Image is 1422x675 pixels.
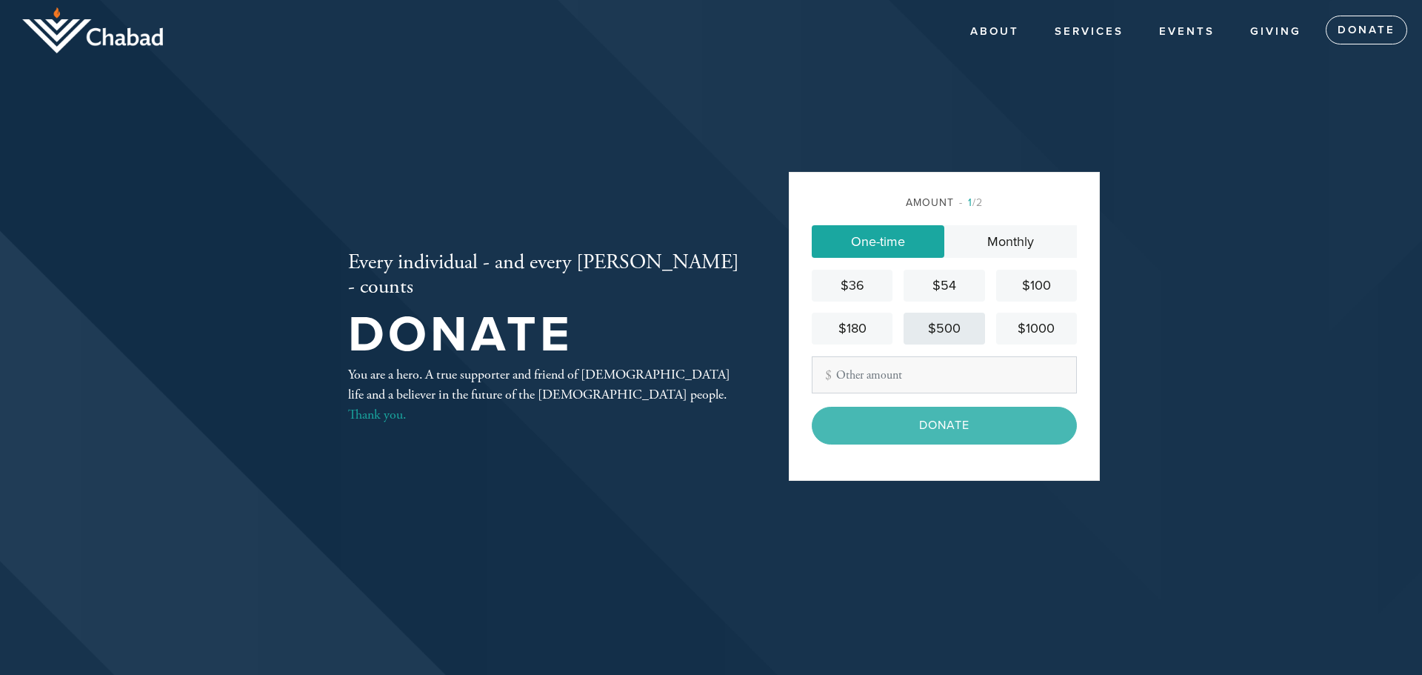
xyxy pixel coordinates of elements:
a: About [959,18,1030,46]
img: logo_half.png [22,7,163,53]
div: $36 [818,276,887,296]
a: $180 [812,313,892,345]
span: 1 [968,196,972,209]
a: $500 [904,313,984,345]
h2: Every individual - and every [PERSON_NAME] - counts [348,250,741,300]
div: $54 [909,276,978,296]
a: Services [1044,18,1135,46]
a: Giving [1239,18,1312,46]
input: Other amount [812,356,1077,393]
span: /2 [959,196,983,209]
a: Events [1148,18,1226,46]
a: $1000 [996,313,1077,345]
div: Amount [812,195,1077,210]
a: $100 [996,270,1077,302]
a: $36 [812,270,892,302]
a: One-time [812,225,944,258]
a: $54 [904,270,984,302]
div: You are a hero. A true supporter and friend of [DEMOGRAPHIC_DATA] life and a believer in the futu... [348,365,741,425]
a: Donate [1326,16,1407,45]
div: $1000 [1002,319,1071,339]
a: Monthly [944,225,1077,258]
h1: Donate [348,311,741,359]
a: Thank you. [348,406,406,423]
div: $100 [1002,276,1071,296]
div: $180 [818,319,887,339]
div: $500 [909,319,978,339]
